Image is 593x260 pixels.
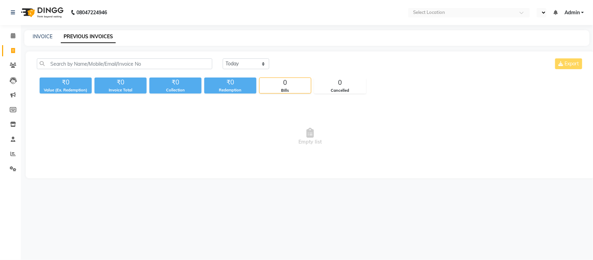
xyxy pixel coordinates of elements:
[149,87,201,93] div: Collection
[314,88,366,94] div: Cancelled
[18,3,65,22] img: logo
[40,78,92,87] div: ₹0
[413,9,445,16] div: Select Location
[314,78,366,88] div: 0
[204,87,256,93] div: Redemption
[94,87,147,93] div: Invoice Total
[61,31,116,43] a: PREVIOUS INVOICES
[149,78,201,87] div: ₹0
[40,87,92,93] div: Value (Ex. Redemption)
[94,78,147,87] div: ₹0
[33,33,52,40] a: INVOICE
[204,78,256,87] div: ₹0
[76,3,107,22] b: 08047224946
[260,78,311,88] div: 0
[37,58,212,69] input: Search by Name/Mobile/Email/Invoice No
[565,9,580,16] span: Admin
[37,102,584,171] span: Empty list
[260,88,311,94] div: Bills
